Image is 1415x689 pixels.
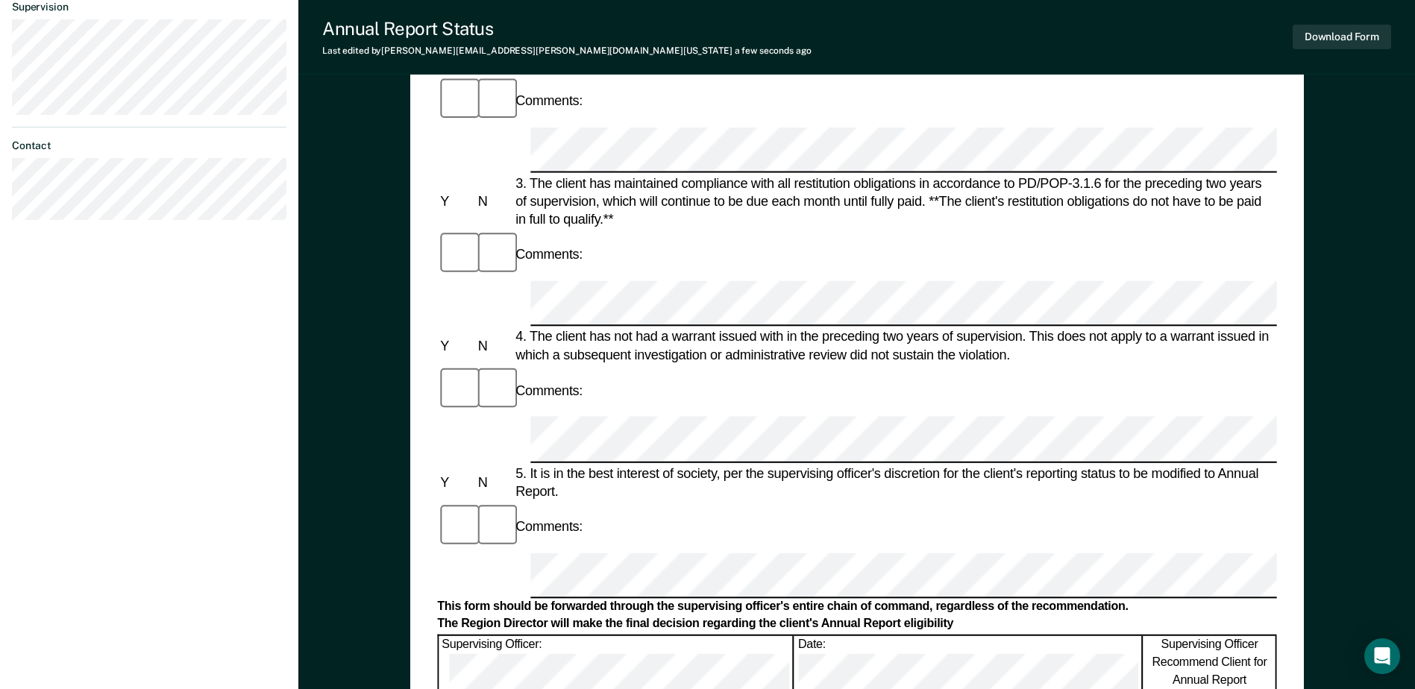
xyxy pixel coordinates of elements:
span: a few seconds ago [735,45,812,56]
div: The Region Director will make the final decision regarding the client's Annual Report eligibility [437,617,1276,632]
div: This form should be forwarded through the supervising officer's entire chain of command, regardle... [437,600,1276,615]
div: Comments: [512,245,586,263]
div: 5. It is in the best interest of society, per the supervising officer's discretion for the client... [512,464,1277,500]
div: 4. The client has not had a warrant issued with in the preceding two years of supervision. This d... [512,328,1277,364]
div: Annual Report Status [322,18,812,40]
dt: Supervision [12,1,286,13]
div: Comments: [512,382,586,400]
div: Y [437,473,474,491]
button: Download Form [1293,25,1391,49]
div: N [474,337,512,355]
div: Open Intercom Messenger [1364,638,1400,674]
div: Comments: [512,92,586,110]
div: Comments: [512,517,586,535]
div: Y [437,192,474,210]
div: 3. The client has maintained compliance with all restitution obligations in accordance to PD/POP-... [512,174,1277,228]
div: N [474,473,512,491]
div: Last edited by [PERSON_NAME][EMAIL_ADDRESS][PERSON_NAME][DOMAIN_NAME][US_STATE] [322,45,812,56]
div: Y [437,337,474,355]
dt: Contact [12,139,286,152]
div: N [474,192,512,210]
